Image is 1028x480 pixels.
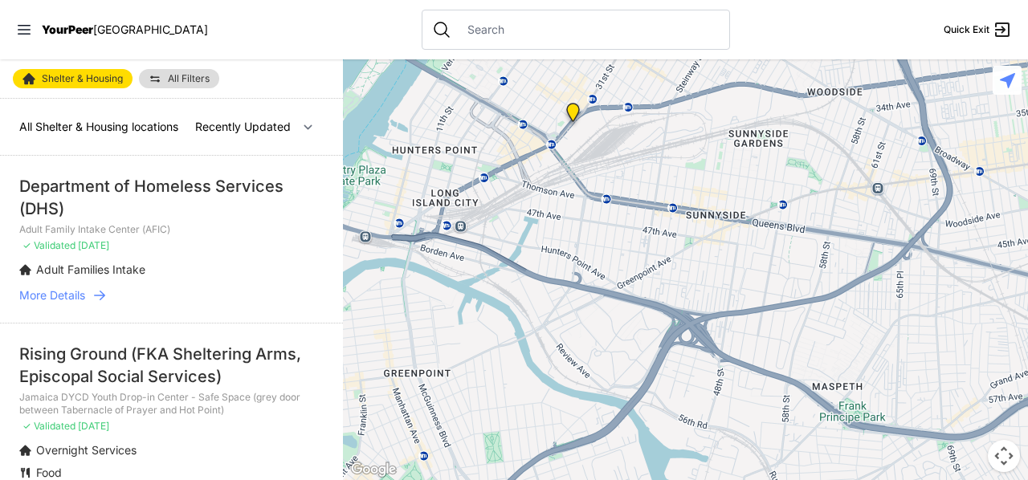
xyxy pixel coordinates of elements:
a: More Details [19,287,324,303]
a: Open this area in Google Maps (opens a new window) [347,459,400,480]
span: ✓ Validated [22,239,75,251]
a: All Filters [139,69,219,88]
span: [DATE] [78,239,109,251]
span: [GEOGRAPHIC_DATA] [93,22,208,36]
span: Food [36,466,62,479]
span: More Details [19,287,85,303]
div: Rising Ground (FKA Sheltering Arms, Episcopal Social Services) [19,343,324,388]
span: [DATE] [78,420,109,432]
span: All Shelter & Housing locations [19,120,178,133]
a: Quick Exit [944,20,1012,39]
span: YourPeer [42,22,93,36]
a: YourPeer[GEOGRAPHIC_DATA] [42,25,208,35]
p: Jamaica DYCD Youth Drop-in Center - Safe Space (grey door between Tabernacle of Prayer and Hot Po... [19,391,324,417]
div: Queens - Main Office [563,103,583,128]
span: ✓ Validated [22,420,75,432]
span: Quick Exit [944,23,989,36]
span: Adult Families Intake [36,262,145,276]
a: Shelter & Housing [13,69,133,88]
p: Adult Family Intake Center (AFIC) [19,223,324,236]
span: Shelter & Housing [42,74,123,83]
span: All Filters [168,74,210,83]
img: Google [347,459,400,480]
div: Department of Homeless Services (DHS) [19,175,324,220]
span: Overnight Services [36,443,137,457]
button: Map camera controls [988,440,1020,472]
input: Search [458,22,720,38]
